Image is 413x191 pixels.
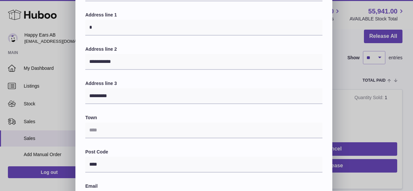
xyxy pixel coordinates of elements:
[85,115,322,121] label: Town
[85,80,322,87] label: Address line 3
[85,12,322,18] label: Address line 1
[85,149,322,155] label: Post Code
[85,46,322,52] label: Address line 2
[85,183,322,189] label: Email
